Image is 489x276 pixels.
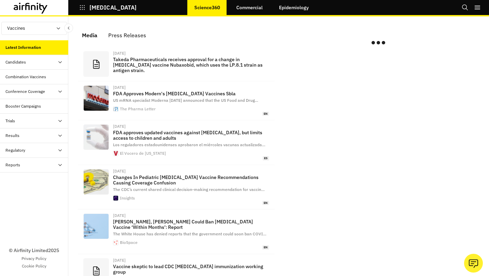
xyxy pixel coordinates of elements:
[120,196,135,200] div: Insights
[64,24,73,32] button: Close Sidebar
[113,231,266,236] span: The White House has denied reports that the government could soon ban COVI …
[120,107,156,111] div: The Pharma Letter
[113,151,118,156] img: icon.ico
[5,44,41,51] div: Latest Information
[5,162,20,168] div: Reports
[462,2,469,13] button: Search
[262,201,269,205] span: en
[113,219,269,230] p: [PERSON_NAME], [PERSON_NAME] Could Ban [MEDICAL_DATA] Vaccine ‘Within Months’: Report
[113,213,269,218] div: [DATE]
[263,156,269,161] span: es
[113,107,118,111] img: faviconV2
[113,240,118,245] img: apple-touch-icon.png
[113,124,269,128] div: [DATE]
[5,103,41,109] div: Booster Campaigns
[78,165,275,209] a: [DATE]Changes In Pediatric [MEDICAL_DATA] Vaccine Recommendations Causing Coverage ConfusionThe C...
[108,30,146,40] div: Press Releases
[78,209,275,254] a: [DATE][PERSON_NAME], [PERSON_NAME] Could Ban [MEDICAL_DATA] Vaccine ‘Within Months’: ReportThe Wh...
[120,151,166,155] div: El Vocero de [US_STATE]
[22,256,46,262] a: Privacy Policy
[89,4,137,11] p: [MEDICAL_DATA]
[113,187,265,192] span: The CDC’s current shared clinical decision-making recommendation for vaccin …
[262,112,269,116] span: en
[113,169,269,173] div: [DATE]
[84,169,109,194] img: ZBNQBIEIORCFDK5KRTELOOAEYU.jpg
[113,258,269,262] div: [DATE]
[113,51,269,55] div: [DATE]
[120,240,138,245] div: BioSpace
[78,81,275,120] a: [DATE]FDA Approves Modern's [MEDICAL_DATA] Vaccines SblaUS mRNA specialist Moderna [DATE] announc...
[113,85,269,89] div: [DATE]
[5,133,19,139] div: Results
[113,130,269,141] p: FDA approves updated vaccines against [MEDICAL_DATA], but limits access to children and adults
[5,88,45,95] div: Conference Coverage
[84,125,109,150] img: 68af4ca578521.image.jpg
[5,118,15,124] div: Trials
[84,86,109,111] img: b40fc6d0-7536-11ed-a3fb-c3ecfd4d7d74-moderna-logo-large.jpg
[262,245,269,250] span: en
[1,22,67,35] button: Vaccines
[113,264,269,275] p: Vaccine skeptic to lead CDC [MEDICAL_DATA] immunization working group
[464,254,483,273] button: Ask our analysts
[22,263,46,269] a: Cookie Policy
[113,142,265,147] span: Los reguladores estadounidenses aprobaron el miércoles vacunas actualizada …
[5,147,25,153] div: Regulatory
[194,5,220,10] p: Science360
[113,175,269,185] p: Changes In Pediatric [MEDICAL_DATA] Vaccine Recommendations Causing Coverage Confusion
[78,120,275,165] a: [DATE]FDA approves updated vaccines against [MEDICAL_DATA], but limits access to children and adu...
[113,57,269,73] p: Takeda Pharmaceuticals receives approval for a change in [MEDICAL_DATA] vaccine Nubaxobid, which ...
[79,2,137,13] button: [MEDICAL_DATA]
[113,91,269,96] p: FDA Approves Modern's [MEDICAL_DATA] Vaccines Sbla
[9,247,59,254] p: © Airfinity Limited 2025
[82,30,97,40] div: Media
[5,59,26,65] div: Candidates
[78,47,275,81] a: [DATE]Takeda Pharmaceuticals receives approval for a change in [MEDICAL_DATA] vaccine Nubaxobid, ...
[5,74,46,80] div: Combination Vaccines
[113,98,258,103] span: US mRNA specialist Moderna [DATE] announced that the US Food and Drug …
[113,196,118,201] img: favicon-insights.ico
